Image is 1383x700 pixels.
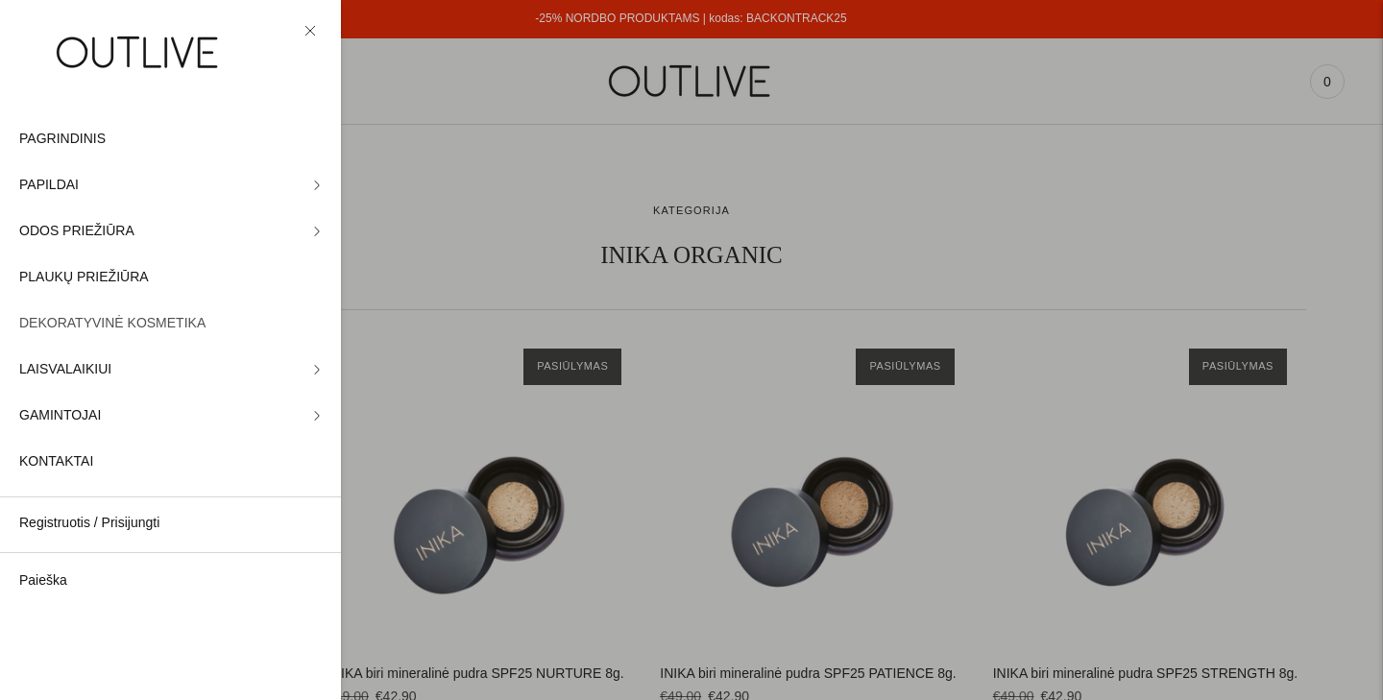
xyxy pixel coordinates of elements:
[19,312,206,335] span: DEKORATYVINĖ KOSMETIKA
[19,404,101,427] span: GAMINTOJAI
[19,450,93,473] span: KONTAKTAI
[19,19,259,85] img: OUTLIVE
[19,174,79,197] span: PAPILDAI
[19,358,111,381] span: LAISVALAIKIUI
[19,128,106,151] span: PAGRINDINIS
[19,266,149,289] span: PLAUKŲ PRIEŽIŪRA
[19,220,134,243] span: ODOS PRIEŽIŪRA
